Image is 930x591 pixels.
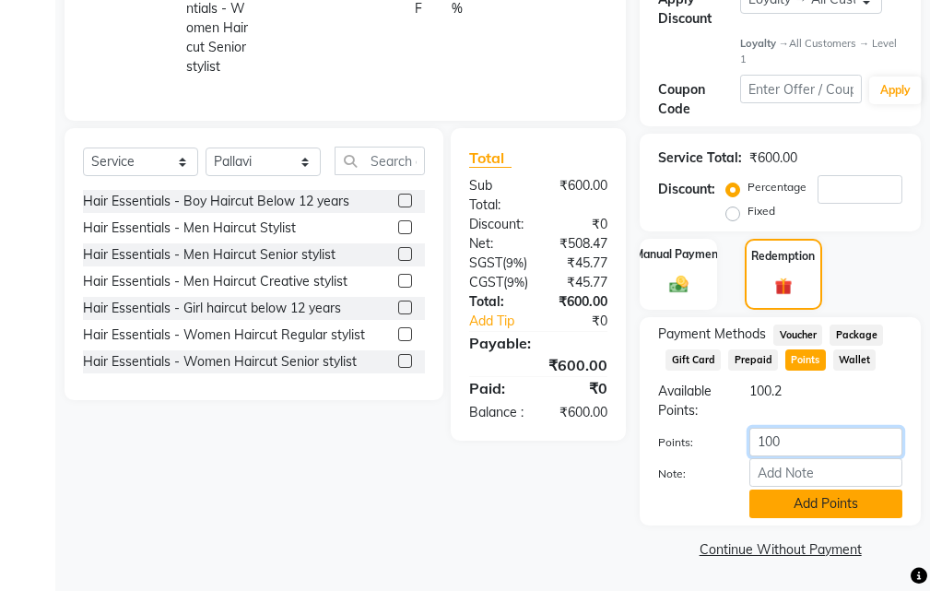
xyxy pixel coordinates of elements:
[455,332,621,354] div: Payable:
[83,325,365,345] div: Hair Essentials - Women Haircut Regular stylist
[335,147,425,175] input: Search or Scan
[644,382,735,420] div: Available Points:
[538,377,621,399] div: ₹0
[455,234,538,254] div: Net:
[736,382,916,420] div: 100.2
[749,458,902,487] input: Add Note
[455,312,552,331] a: Add Tip
[658,148,742,168] div: Service Total:
[770,276,797,297] img: _gift.svg
[634,246,723,263] label: Manual Payment
[83,192,349,211] div: Hair Essentials - Boy Haircut Below 12 years
[658,180,715,199] div: Discount:
[469,148,512,168] span: Total
[740,36,902,67] div: All Customers → Level 1
[455,292,538,312] div: Total:
[506,255,524,270] span: 9%
[83,219,296,238] div: Hair Essentials - Men Haircut Stylist
[507,275,524,290] span: 9%
[538,215,621,234] div: ₹0
[658,325,766,344] span: Payment Methods
[749,490,902,518] button: Add Points
[542,273,621,292] div: ₹45.77
[728,349,778,371] span: Prepaid
[643,540,917,560] a: Continue Without Payment
[541,254,621,273] div: ₹45.77
[469,274,503,290] span: CGST
[455,403,538,422] div: Balance :
[644,434,735,451] label: Points:
[552,312,621,331] div: ₹0
[748,179,806,195] label: Percentage
[538,234,621,254] div: ₹508.47
[751,248,815,265] label: Redemption
[658,80,739,119] div: Coupon Code
[83,245,336,265] div: Hair Essentials - Men Haircut Senior stylist
[538,176,621,215] div: ₹600.00
[749,428,902,456] input: Points
[740,37,789,50] strong: Loyalty →
[538,292,621,312] div: ₹600.00
[740,75,862,103] input: Enter Offer / Coupon Code
[833,349,877,371] span: Wallet
[748,203,775,219] label: Fixed
[455,273,542,292] div: ( )
[469,254,502,271] span: SGST
[83,352,357,372] div: Hair Essentials - Women Haircut Senior stylist
[455,377,538,399] div: Paid:
[455,354,621,376] div: ₹600.00
[83,272,347,291] div: Hair Essentials - Men Haircut Creative stylist
[773,325,822,346] span: Voucher
[538,403,621,422] div: ₹600.00
[665,349,721,371] span: Gift Card
[455,215,538,234] div: Discount:
[664,274,694,295] img: _cash.svg
[83,299,341,318] div: Hair Essentials - Girl haircut below 12 years
[785,349,826,371] span: Points
[455,254,541,273] div: ( )
[749,148,797,168] div: ₹600.00
[830,325,883,346] span: Package
[644,466,735,482] label: Note:
[869,77,922,104] button: Apply
[455,176,538,215] div: Sub Total:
